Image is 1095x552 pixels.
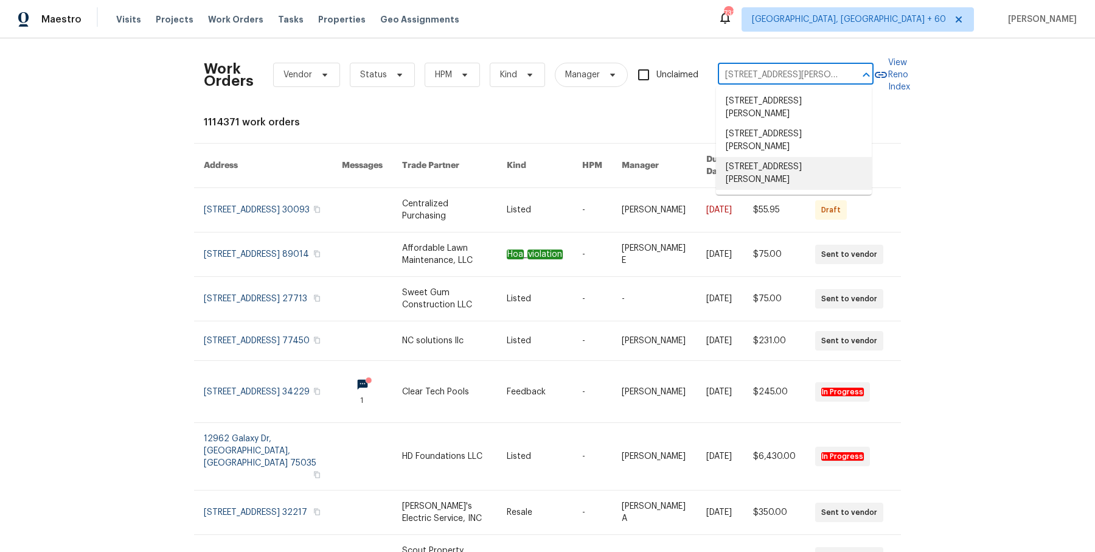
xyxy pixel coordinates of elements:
[612,423,697,491] td: [PERSON_NAME]
[283,69,312,81] span: Vendor
[311,469,322,480] button: Copy Address
[500,69,517,81] span: Kind
[612,361,697,423] td: [PERSON_NAME]
[392,361,497,423] td: Clear Tech Pools
[435,69,452,81] span: HPM
[311,248,322,259] button: Copy Address
[311,506,322,517] button: Copy Address
[311,386,322,397] button: Copy Address
[204,116,891,128] div: 1114371 work orders
[572,491,612,535] td: -
[612,144,697,188] th: Manager
[41,13,82,26] span: Maestro
[497,361,572,423] td: Feedback
[392,144,497,188] th: Trade Partner
[497,321,572,361] td: Listed
[697,144,743,188] th: Due Date
[497,277,572,321] td: Listed
[858,66,875,83] button: Close
[392,277,497,321] td: Sweet Gum Construction LLC
[656,69,698,82] span: Unclaimed
[392,232,497,277] td: Affordable Lawn Maintenance, LLC
[311,204,322,215] button: Copy Address
[392,188,497,232] td: Centralized Purchasing
[497,232,572,277] td: _
[318,13,366,26] span: Properties
[311,293,322,304] button: Copy Address
[752,13,946,26] span: [GEOGRAPHIC_DATA], [GEOGRAPHIC_DATA] + 60
[572,361,612,423] td: -
[612,232,697,277] td: [PERSON_NAME] E
[612,188,697,232] td: [PERSON_NAME]
[612,321,697,361] td: [PERSON_NAME]
[724,7,732,19] div: 731
[572,321,612,361] td: -
[716,91,872,124] li: [STREET_ADDRESS][PERSON_NAME]
[612,277,697,321] td: -
[565,69,600,81] span: Manager
[311,335,322,346] button: Copy Address
[116,13,141,26] span: Visits
[612,491,697,535] td: [PERSON_NAME] A
[874,57,910,93] a: View Reno Index
[380,13,459,26] span: Geo Assignments
[392,423,497,491] td: HD Foundations LLC
[497,144,572,188] th: Kind
[204,63,254,87] h2: Work Orders
[718,66,839,85] input: Enter in an address
[497,423,572,491] td: Listed
[392,321,497,361] td: NC solutions llc
[332,144,392,188] th: Messages
[716,157,872,190] li: [STREET_ADDRESS][PERSON_NAME]
[208,13,263,26] span: Work Orders
[497,188,572,232] td: Listed
[278,15,304,24] span: Tasks
[572,277,612,321] td: -
[156,13,193,26] span: Projects
[572,188,612,232] td: -
[716,124,872,157] li: [STREET_ADDRESS][PERSON_NAME]
[194,144,332,188] th: Address
[497,491,572,535] td: Resale
[572,144,612,188] th: HPM
[360,69,387,81] span: Status
[392,491,497,535] td: [PERSON_NAME]'s Electric Service, INC
[572,423,612,491] td: -
[1003,13,1077,26] span: [PERSON_NAME]
[572,232,612,277] td: -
